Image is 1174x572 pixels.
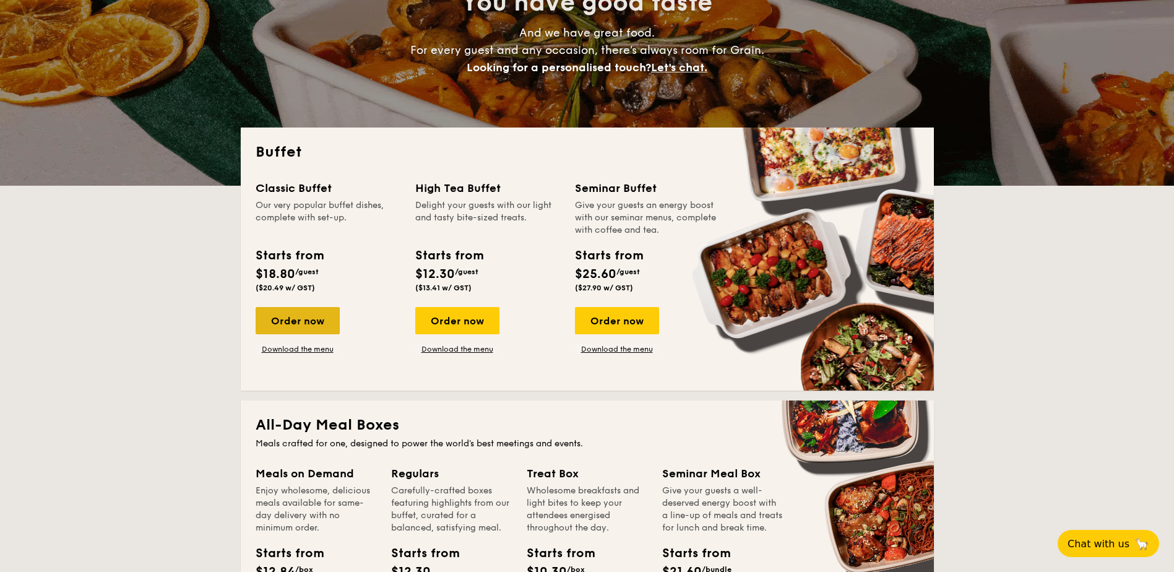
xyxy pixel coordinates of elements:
h2: All-Day Meal Boxes [256,415,919,435]
span: Chat with us [1068,538,1129,550]
div: Order now [415,307,499,334]
a: Download the menu [415,344,499,354]
span: 🦙 [1134,537,1149,551]
div: Order now [575,307,659,334]
span: $18.80 [256,267,295,282]
span: $25.60 [575,267,616,282]
div: Starts from [575,246,642,265]
div: Enjoy wholesome, delicious meals available for same-day delivery with no minimum order. [256,485,376,534]
span: ($13.41 w/ GST) [415,284,472,292]
h2: Buffet [256,142,919,162]
span: ($20.49 w/ GST) [256,284,315,292]
div: Starts from [662,544,718,563]
div: Meals on Demand [256,465,376,482]
div: Seminar Buffet [575,180,720,197]
div: Starts from [415,246,483,265]
div: Wholesome breakfasts and light bites to keep your attendees energised throughout the day. [527,485,647,534]
div: Starts from [527,544,582,563]
span: Let's chat. [651,61,707,74]
span: $12.30 [415,267,455,282]
div: Treat Box [527,465,647,482]
div: Delight your guests with our light and tasty bite-sized treats. [415,199,560,236]
span: /guest [616,267,640,276]
span: And we have great food. For every guest and any occasion, there’s always room for Grain. [410,26,764,74]
div: Starts from [256,246,323,265]
div: Meals crafted for one, designed to power the world's best meetings and events. [256,438,919,450]
div: Order now [256,307,340,334]
div: High Tea Buffet [415,180,560,197]
span: Looking for a personalised touch? [467,61,651,74]
div: Starts from [391,544,447,563]
span: /guest [455,267,478,276]
span: ($27.90 w/ GST) [575,284,633,292]
span: /guest [295,267,319,276]
div: Give your guests a well-deserved energy boost with a line-up of meals and treats for lunch and br... [662,485,783,534]
div: Our very popular buffet dishes, complete with set-up. [256,199,400,236]
div: Regulars [391,465,512,482]
div: Carefully-crafted boxes featuring highlights from our buffet, curated for a balanced, satisfying ... [391,485,512,534]
div: Starts from [256,544,311,563]
div: Classic Buffet [256,180,400,197]
div: Seminar Meal Box [662,465,783,482]
a: Download the menu [575,344,659,354]
a: Download the menu [256,344,340,354]
div: Give your guests an energy boost with our seminar menus, complete with coffee and tea. [575,199,720,236]
button: Chat with us🦙 [1058,530,1159,557]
